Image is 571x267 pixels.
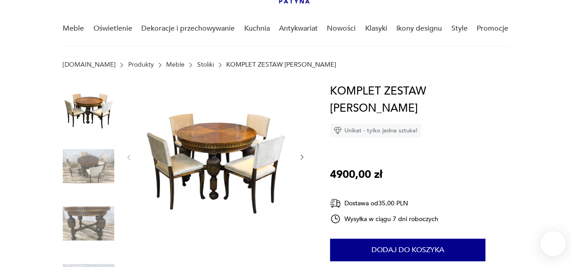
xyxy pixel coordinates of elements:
a: [DOMAIN_NAME] [63,61,116,68]
a: Dekoracje i przechowywanie [141,11,235,46]
img: Zdjęcie produktu KOMPLET ZESTAW THOMAS CHIPPENDALE [63,198,114,249]
a: Style [451,11,467,46]
a: Nowości [327,11,356,46]
iframe: Smartsupp widget button [540,231,566,256]
a: Stoliki [197,61,214,68]
img: Zdjęcie produktu KOMPLET ZESTAW THOMAS CHIPPENDALE [63,140,114,192]
img: Zdjęcie produktu KOMPLET ZESTAW THOMAS CHIPPENDALE [63,83,114,134]
img: Zdjęcie produktu KOMPLET ZESTAW THOMAS CHIPPENDALE [142,83,289,230]
img: Ikona dostawy [330,198,341,209]
a: Promocje [477,11,508,46]
h1: KOMPLET ZESTAW [PERSON_NAME] [330,83,508,117]
p: 4900,00 zł [330,166,382,183]
div: Unikat - tylko jedna sztuka! [330,124,421,137]
div: Dostawa od 35,00 PLN [330,198,438,209]
a: Klasyki [365,11,387,46]
a: Antykwariat [279,11,318,46]
div: Wysyłka w ciągu 7 dni roboczych [330,213,438,224]
a: Oświetlenie [93,11,132,46]
a: Meble [63,11,84,46]
a: Ikony designu [396,11,442,46]
button: Dodaj do koszyka [330,239,485,261]
a: Kuchnia [244,11,269,46]
a: Meble [166,61,185,68]
img: Ikona diamentu [334,127,342,135]
a: Produkty [128,61,154,68]
p: KOMPLET ZESTAW [PERSON_NAME] [226,61,336,68]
